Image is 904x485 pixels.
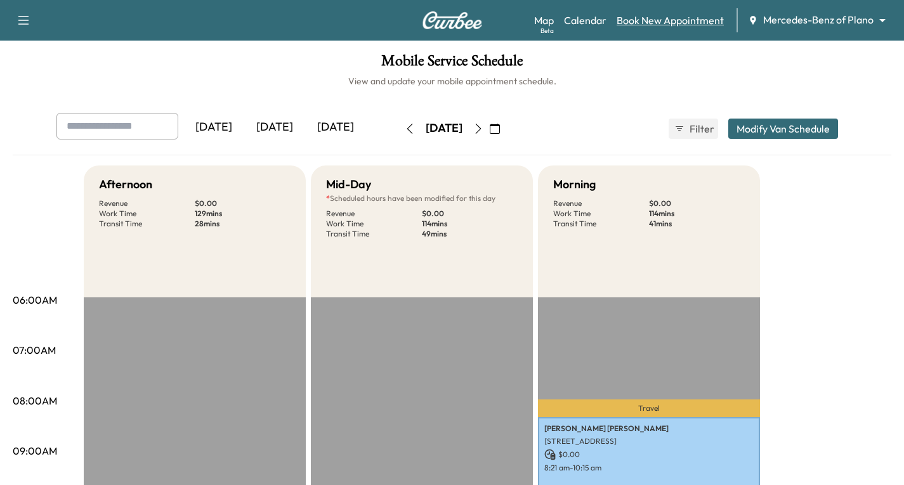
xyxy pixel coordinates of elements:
[99,176,152,193] h5: Afternoon
[13,53,891,75] h1: Mobile Service Schedule
[195,209,291,219] p: 129 mins
[544,424,754,434] p: [PERSON_NAME] [PERSON_NAME]
[195,219,291,229] p: 28 mins
[553,219,649,229] p: Transit Time
[99,219,195,229] p: Transit Time
[326,229,422,239] p: Transit Time
[649,209,745,219] p: 114 mins
[544,436,754,446] p: [STREET_ADDRESS]
[422,11,483,29] img: Curbee Logo
[305,113,366,142] div: [DATE]
[544,463,754,473] p: 8:21 am - 10:15 am
[763,13,874,27] span: Mercedes-Benz of Plano
[13,75,891,87] h6: View and update your mobile appointment schedule.
[99,209,195,219] p: Work Time
[540,26,554,36] div: Beta
[538,399,760,417] p: Travel
[326,209,422,219] p: Revenue
[13,393,57,408] p: 08:00AM
[553,209,649,219] p: Work Time
[326,193,518,204] p: Scheduled hours have been modified for this day
[649,219,745,229] p: 41 mins
[669,119,718,139] button: Filter
[13,443,57,458] p: 09:00AM
[728,119,838,139] button: Modify Van Schedule
[195,198,291,209] p: $ 0.00
[244,113,305,142] div: [DATE]
[690,121,712,136] span: Filter
[422,209,518,219] p: $ 0.00
[99,198,195,209] p: Revenue
[326,219,422,229] p: Work Time
[534,13,554,28] a: MapBeta
[564,13,606,28] a: Calendar
[649,198,745,209] p: $ 0.00
[183,113,244,142] div: [DATE]
[422,219,518,229] p: 114 mins
[617,13,724,28] a: Book New Appointment
[426,120,462,136] div: [DATE]
[553,176,596,193] h5: Morning
[13,342,56,358] p: 07:00AM
[422,229,518,239] p: 49 mins
[13,292,57,307] p: 06:00AM
[326,176,371,193] h5: Mid-Day
[553,198,649,209] p: Revenue
[544,449,754,460] p: $ 0.00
